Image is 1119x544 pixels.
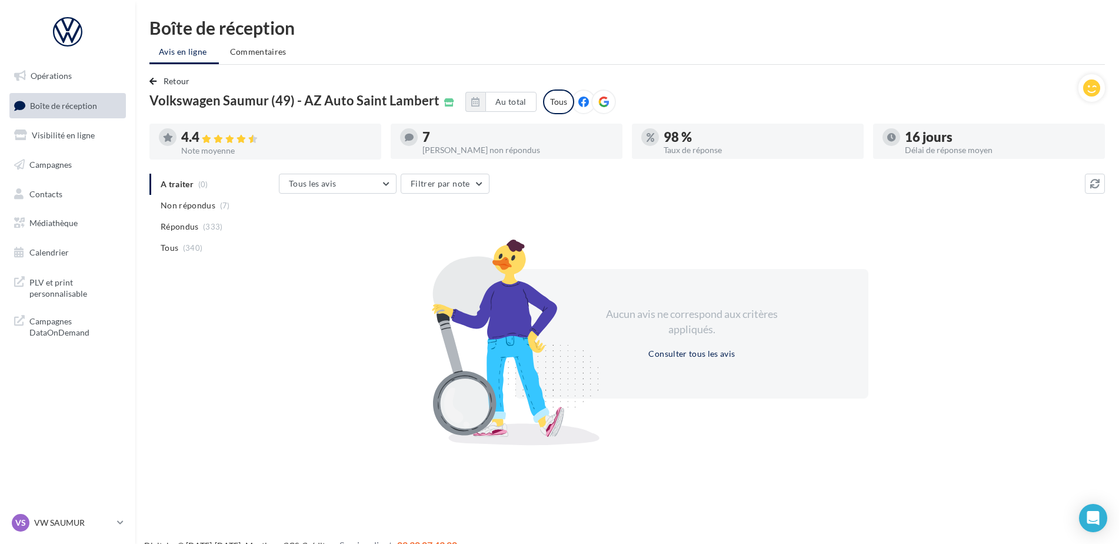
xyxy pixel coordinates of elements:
span: Campagnes [29,160,72,170]
span: PLV et print personnalisable [29,274,121,300]
span: Commentaires [230,47,287,57]
span: VS [15,517,26,529]
div: Aucun avis ne correspond aux critères appliqués. [591,307,793,337]
a: Campagnes DataOnDemand [7,309,128,343]
span: (340) [183,243,203,253]
span: Médiathèque [29,218,78,228]
button: Retour [149,74,195,88]
span: (7) [220,201,230,210]
a: VS VW SAUMUR [9,512,126,534]
div: Note moyenne [181,147,372,155]
a: Médiathèque [7,211,128,235]
span: Non répondus [161,200,215,211]
span: (333) [203,222,223,231]
span: Répondus [161,221,199,233]
span: Volkswagen Saumur (49) - AZ Auto Saint Lambert [149,94,439,107]
div: Délai de réponse moyen [905,146,1095,154]
div: 16 jours [905,131,1095,144]
p: VW SAUMUR [34,517,112,529]
button: Consulter tous les avis [644,347,740,361]
span: Calendrier [29,247,69,257]
span: Tous les avis [289,178,337,188]
button: Filtrer par note [401,174,489,194]
span: Boîte de réception [30,100,97,110]
span: Opérations [31,71,72,81]
span: Retour [164,76,190,86]
div: 98 % [664,131,854,144]
div: Boîte de réception [149,19,1105,37]
span: Tous [161,242,178,254]
div: 4.4 [181,131,372,144]
div: Tous [543,89,574,114]
button: Au total [465,92,537,112]
span: Contacts [29,188,62,198]
a: Boîte de réception [7,93,128,118]
span: Visibilité en ligne [32,130,95,140]
div: 7 [422,131,613,144]
a: Contacts [7,182,128,207]
span: Campagnes DataOnDemand [29,313,121,339]
a: Calendrier [7,240,128,265]
button: Au total [485,92,537,112]
div: [PERSON_NAME] non répondus [422,146,613,154]
a: PLV et print personnalisable [7,270,128,304]
div: Open Intercom Messenger [1079,504,1107,532]
a: Opérations [7,64,128,88]
div: Taux de réponse [664,146,854,154]
a: Visibilité en ligne [7,123,128,148]
a: Campagnes [7,152,128,177]
button: Tous les avis [279,174,397,194]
